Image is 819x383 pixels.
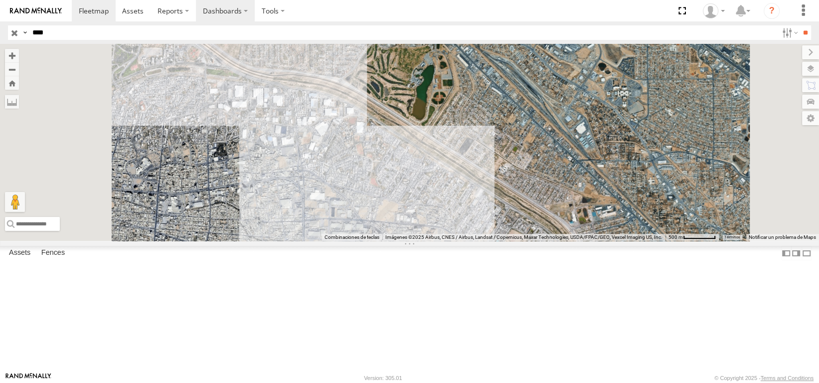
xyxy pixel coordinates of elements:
button: Combinaciones de teclas [325,234,379,241]
button: Zoom out [5,62,19,76]
button: Zoom Home [5,76,19,90]
i: ? [764,3,780,19]
label: Dock Summary Table to the Right [791,246,801,260]
span: 500 m [668,234,683,240]
div: © Copyright 2025 - [714,375,814,381]
label: Fences [36,246,70,260]
label: Measure [5,95,19,109]
span: Imágenes ©2025 Airbus, CNES / Airbus, Landsat / Copernicus, Maxar Technologies, USDA/FPAC/GEO, Ve... [385,234,662,240]
label: Map Settings [802,111,819,125]
button: Escala del mapa: 500 m por 62 píxeles [665,234,719,241]
div: Version: 305.01 [364,375,402,381]
label: Dock Summary Table to the Left [781,246,791,260]
a: Visit our Website [5,373,51,383]
label: Search Query [21,25,29,40]
label: Search Filter Options [778,25,800,40]
a: Terms and Conditions [761,375,814,381]
label: Hide Summary Table [802,246,812,260]
img: rand-logo.svg [10,7,62,14]
a: Términos [724,235,740,239]
a: Notificar un problema de Maps [749,234,816,240]
button: Zoom in [5,49,19,62]
button: Arrastra al hombrecito al mapa para abrir Street View [5,192,25,212]
div: Erick Ramirez [699,3,728,18]
label: Assets [4,246,35,260]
